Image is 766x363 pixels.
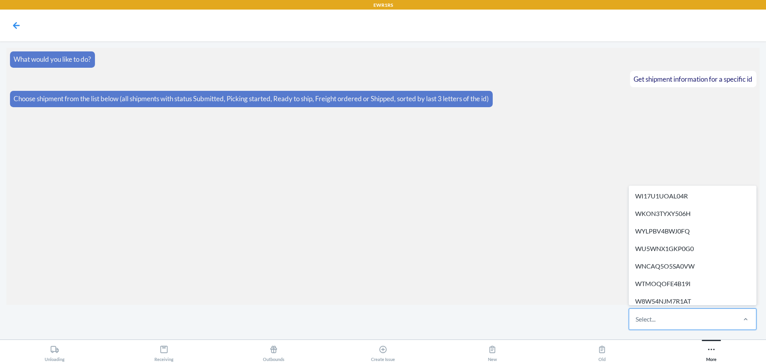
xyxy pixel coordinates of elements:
div: Receiving [154,342,174,362]
p: EWR1RS [373,2,393,9]
div: Old [598,342,606,362]
div: WI17U1UOAL04R [630,187,755,205]
div: WNCAQ5O5SA0VW [630,257,755,275]
div: WYLPBV4BWJ0FQ [630,222,755,240]
button: Outbounds [219,340,328,362]
div: More [706,342,717,362]
button: Old [547,340,656,362]
div: Unloading [45,342,65,362]
button: Receiving [109,340,219,362]
div: Outbounds [263,342,284,362]
div: WKON3TYXY506H [630,205,755,222]
span: Get shipment information for a specific id [634,75,752,83]
div: Select... [636,314,655,324]
button: New [438,340,547,362]
div: New [488,342,497,362]
p: Choose shipment from the list below (all shipments with status Submitted, Picking started, Ready ... [14,94,489,104]
p: What would you like to do? [14,54,91,65]
button: More [657,340,766,362]
div: Create Issue [371,342,395,362]
div: W8W54NJM7R1AT [630,292,755,310]
div: WU5WNX1GKP0G0 [630,240,755,257]
button: Create Issue [328,340,438,362]
div: WTMOQOFE4B19I [630,275,755,292]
